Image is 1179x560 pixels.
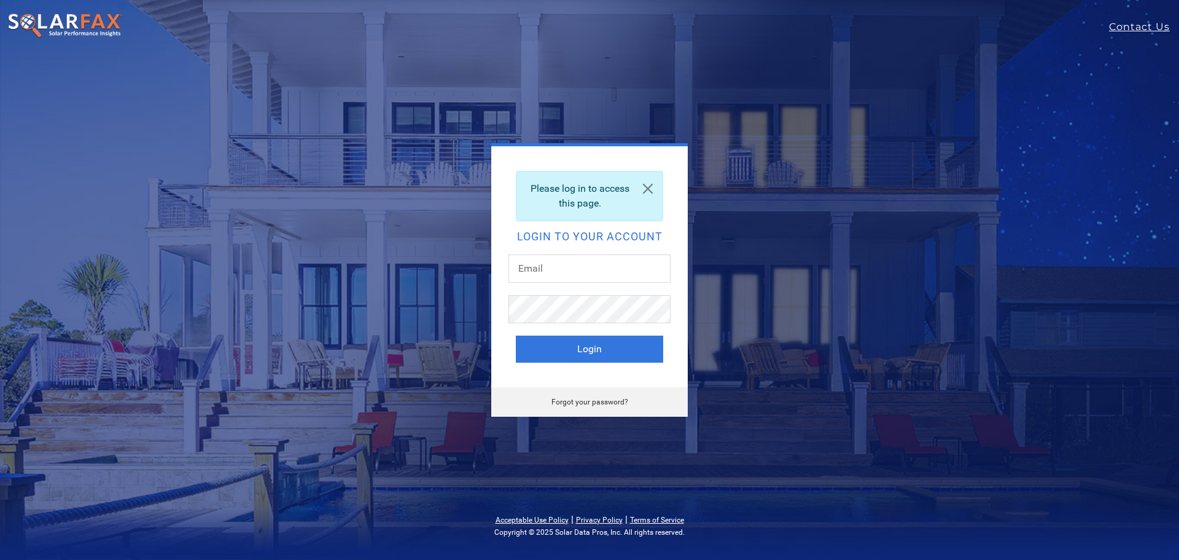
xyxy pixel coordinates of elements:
[516,171,663,221] div: Please log in to access this page.
[571,513,574,525] span: |
[496,516,569,524] a: Acceptable Use Policy
[576,516,623,524] a: Privacy Policy
[633,172,663,206] a: Close
[625,513,628,525] span: |
[516,336,663,363] button: Login
[1109,20,1179,34] a: Contact Us
[551,398,628,406] a: Forgot your password?
[630,516,684,524] a: Terms of Service
[7,13,123,39] img: SolarFax
[508,254,671,283] input: Email
[516,231,663,242] h2: Login to your account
